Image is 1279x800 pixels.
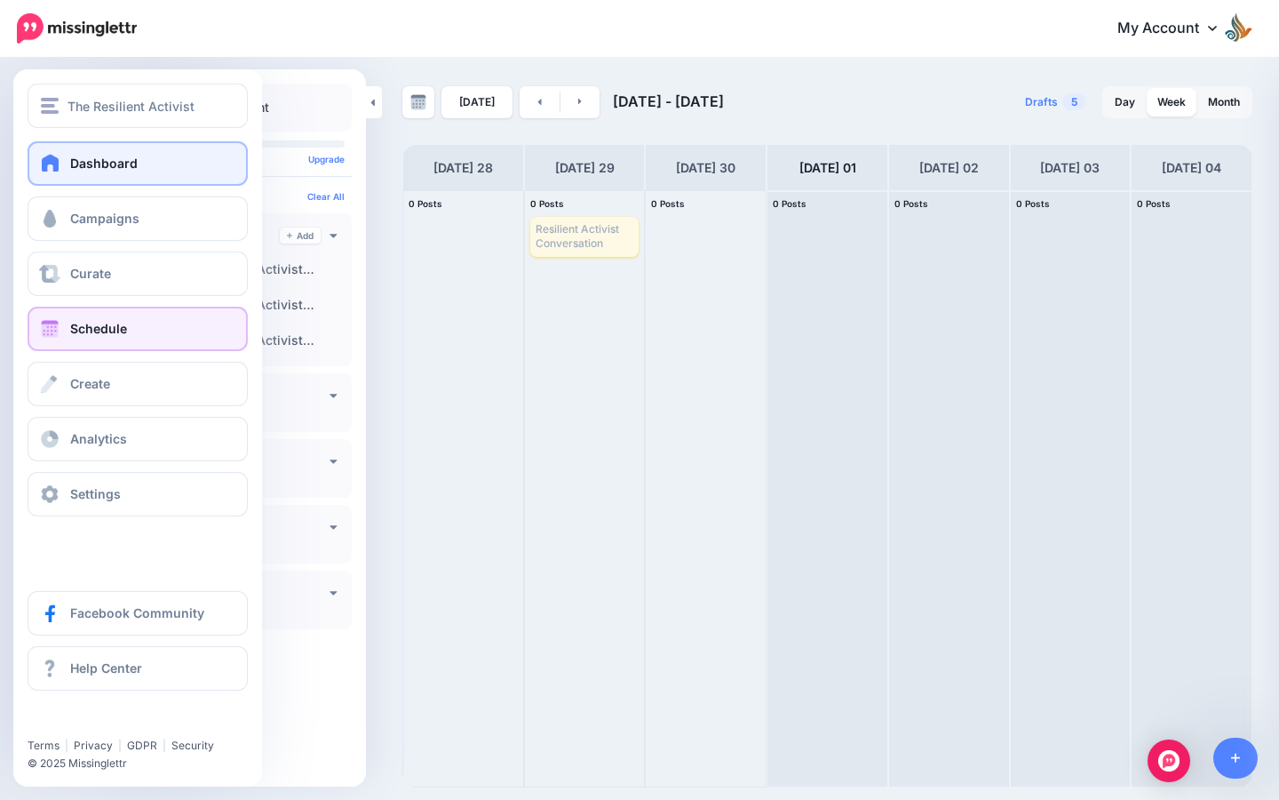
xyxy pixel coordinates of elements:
[28,739,60,752] a: Terms
[1025,97,1058,108] span: Drafts
[651,198,685,209] span: 0 Posts
[676,157,735,179] h4: [DATE] 30
[307,191,345,202] a: Clear All
[70,376,110,391] span: Create
[530,198,564,209] span: 0 Posts
[127,739,157,752] a: GDPR
[70,486,121,501] span: Settings
[1014,86,1097,118] a: Drafts5
[280,228,321,244] a: Add
[41,98,59,114] img: menu.png
[1162,157,1221,179] h4: [DATE] 04
[28,196,248,241] a: Campaigns
[74,739,113,752] a: Privacy
[1104,88,1146,116] a: Day
[1147,88,1196,116] a: Week
[410,94,426,110] img: calendar-grey-darker.png
[919,157,979,179] h4: [DATE] 02
[1062,93,1086,110] span: 5
[28,713,165,731] iframe: Twitter Follow Button
[28,252,248,296] a: Curate
[28,141,248,186] a: Dashboard
[28,472,248,516] a: Settings
[171,739,214,752] a: Security
[28,362,248,406] a: Create
[28,591,248,636] a: Facebook Community
[613,92,724,110] span: [DATE] - [DATE]
[28,646,248,691] a: Help Center
[409,198,442,209] span: 0 Posts
[799,157,856,179] h4: [DATE] 01
[1016,198,1050,209] span: 0 Posts
[28,84,248,128] button: The Resilient Activist
[70,266,111,281] span: Curate
[118,739,122,752] span: |
[28,307,248,351] a: Schedule
[536,222,634,252] div: Resilient Activist Conversation
[773,198,806,209] span: 0 Posts
[70,605,204,620] span: Facebook Community
[1100,7,1252,51] a: My Account
[70,660,142,676] span: Help Center
[70,156,138,171] span: Dashboard
[1137,198,1171,209] span: 0 Posts
[28,755,261,772] li: © 2025 Missinglettr
[70,211,139,226] span: Campaigns
[70,321,127,336] span: Schedule
[65,739,68,752] span: |
[1197,88,1251,116] a: Month
[308,154,345,164] a: Upgrade
[894,198,928,209] span: 0 Posts
[555,157,615,179] h4: [DATE] 29
[1148,740,1190,782] div: Open Intercom Messenger
[17,13,137,44] img: Missinglettr
[163,739,166,752] span: |
[433,157,493,179] h4: [DATE] 28
[68,96,195,116] span: The Resilient Activist
[441,86,512,118] a: [DATE]
[1040,157,1100,179] h4: [DATE] 03
[70,431,127,446] span: Analytics
[28,417,248,461] a: Analytics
